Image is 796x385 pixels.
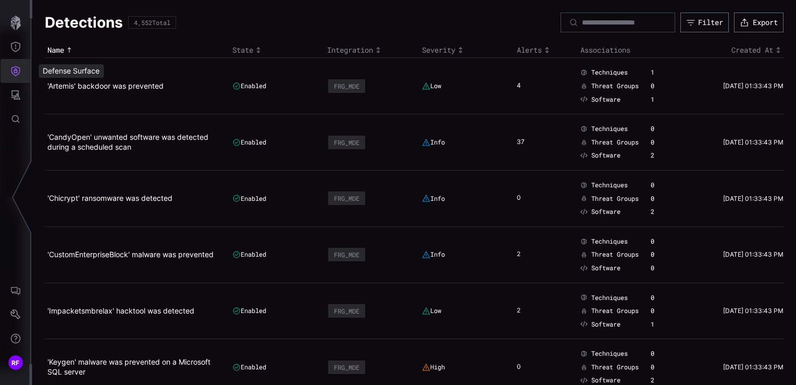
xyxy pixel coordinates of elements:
div: 4 [517,81,532,91]
div: Enabled [232,82,266,90]
div: FRG_MDE [334,82,359,90]
a: 'Keygen' malware was prevented on a Microsoft SQL server [47,357,210,376]
span: Threat Groups [591,82,639,90]
span: Threat Groups [591,363,639,371]
div: 0 [651,250,678,259]
div: Info [422,194,445,202]
th: Associations [578,43,689,58]
div: Enabled [232,307,266,315]
div: 37 [517,138,532,147]
a: 'Chicrypt' ransomware was detected [47,194,172,202]
time: [DATE] 01:33:43 PM [723,195,783,202]
div: Toggle sort direction [232,45,322,55]
div: 0 [651,350,678,358]
div: FRG_MDE [334,364,359,371]
div: 0 [651,82,678,90]
div: 0 [651,237,678,246]
div: Toggle sort direction [691,45,783,55]
div: 0 [651,138,678,147]
div: 0 [651,195,678,203]
div: FRG_MDE [334,251,359,258]
h1: Detections [45,13,123,32]
div: FRG_MDE [334,195,359,202]
div: High [422,363,445,371]
div: Toggle sort direction [47,45,227,55]
div: Enabled [232,363,266,371]
div: Defense Surface [39,64,104,78]
span: Threat Groups [591,250,639,259]
span: Software [591,95,620,104]
time: [DATE] 01:33:43 PM [723,250,783,258]
span: Software [591,320,620,329]
div: 4,552 Total [134,19,170,26]
span: Techniques [591,125,628,133]
time: [DATE] 01:33:43 PM [723,307,783,315]
div: Low [422,307,441,315]
div: 0 [651,181,678,189]
div: Low [422,82,441,90]
div: 2 [651,151,678,160]
div: 2 [517,306,532,316]
span: Software [591,208,620,216]
a: 'Impacketsmbrelax' hacktool was detected [47,306,194,315]
time: [DATE] 01:33:43 PM [723,363,783,371]
button: Export [734,13,783,32]
div: 2 [517,250,532,259]
div: FRG_MDE [334,307,359,315]
div: 0 [651,363,678,371]
div: Info [422,138,445,147]
span: Threat Groups [591,138,639,147]
span: Techniques [591,68,628,77]
time: [DATE] 01:33:43 PM [723,82,783,90]
div: 0 [651,294,678,302]
div: FRG_MDE [334,139,359,146]
div: 0 [517,194,532,203]
div: 2 [651,376,678,384]
span: Techniques [591,181,628,189]
span: Software [591,376,620,384]
div: 0 [651,264,678,272]
span: RF [11,357,20,368]
button: RF [1,351,31,375]
div: Enabled [232,194,266,202]
div: 2 [651,208,678,216]
time: [DATE] 01:33:43 PM [723,138,783,146]
div: 1 [651,68,678,77]
div: Filter [698,18,723,27]
div: 0 [517,363,532,372]
span: Techniques [591,350,628,358]
span: Software [591,264,620,272]
span: Techniques [591,237,628,246]
div: Toggle sort direction [327,45,417,55]
div: 1 [651,320,678,329]
div: Enabled [232,138,266,147]
a: 'CandyOpen' unwanted software was detected during a scheduled scan [47,133,208,151]
div: Toggle sort direction [422,45,512,55]
a: 'Artemis' backdoor was prevented [47,81,164,90]
span: Threat Groups [591,307,639,315]
div: Enabled [232,250,266,259]
button: Filter [680,13,729,32]
div: 1 [651,95,678,104]
div: 0 [651,307,678,315]
div: Toggle sort direction [517,45,575,55]
div: 0 [651,125,678,133]
a: 'CustomEnterpriseBlock' malware was prevented [47,250,214,259]
span: Threat Groups [591,195,639,203]
div: Info [422,250,445,259]
span: Techniques [591,294,628,302]
span: Software [591,151,620,160]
